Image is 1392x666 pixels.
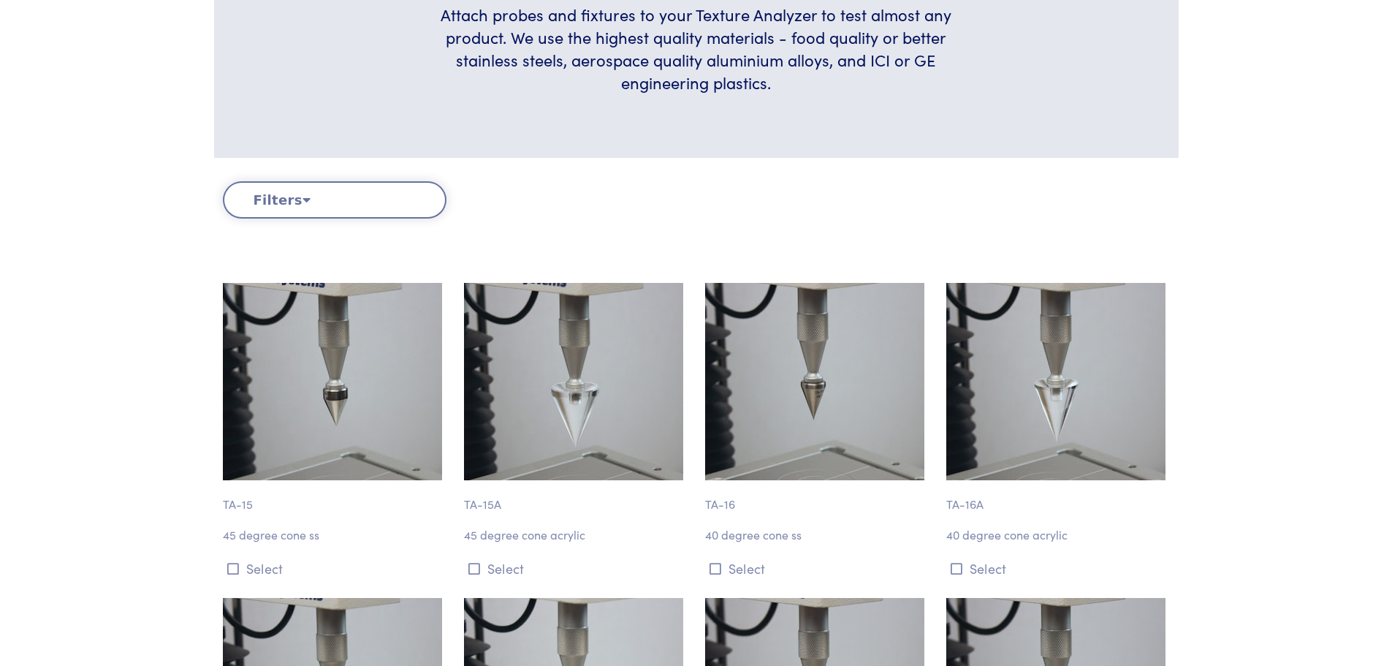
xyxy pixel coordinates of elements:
button: Filters [223,181,446,219]
button: Select [705,556,929,580]
img: cone_ta-15_45-degree_2.jpg [223,283,442,480]
p: TA-15 [223,480,446,514]
button: Select [223,556,446,580]
button: Select [946,556,1170,580]
img: cone_ta-15a_45-degree_2.jpg [464,283,683,480]
p: TA-16 [705,480,929,514]
p: 45 degree cone acrylic [464,526,688,545]
img: cone_ta-16_40-degree_2.jpg [705,283,924,480]
p: 45 degree cone ss [223,526,446,545]
h6: Attach probes and fixtures to your Texture Analyzer to test almost any product. We use the highes... [422,4,970,94]
img: cone_ta-16a_40-degree_2.jpg [946,283,1165,480]
p: TA-15A [464,480,688,514]
p: 40 degree cone ss [705,526,929,545]
button: Select [464,556,688,580]
p: TA-16A [946,480,1170,514]
p: 40 degree cone acrylic [946,526,1170,545]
